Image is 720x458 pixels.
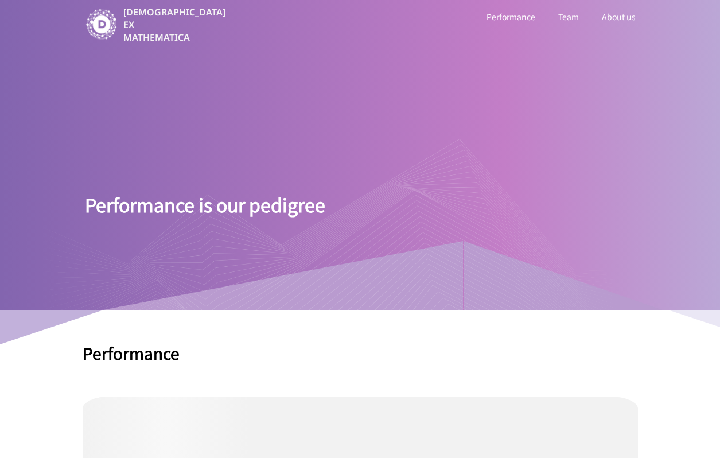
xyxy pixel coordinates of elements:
[83,344,638,362] h1: Performance
[484,9,538,24] a: Performance
[85,8,118,41] img: image
[600,9,638,24] a: About us
[556,9,581,24] a: Team
[123,6,228,44] p: [DEMOGRAPHIC_DATA] EX MATHEMATICA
